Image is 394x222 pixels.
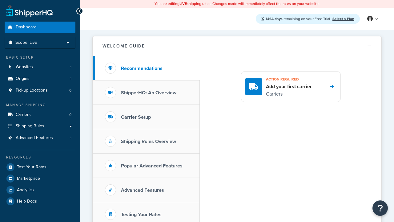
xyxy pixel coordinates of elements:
[121,114,151,120] h3: Carrier Setup
[17,199,37,204] span: Help Docs
[121,66,163,71] h3: Recommendations
[121,139,176,144] h3: Shipping Rules Overview
[16,135,53,141] span: Advanced Features
[5,73,75,84] a: Origins1
[5,109,75,121] li: Carriers
[69,88,71,93] span: 0
[5,132,75,144] li: Advanced Features
[5,85,75,96] a: Pickup Locations0
[17,187,34,193] span: Analytics
[5,22,75,33] a: Dashboard
[332,16,354,22] a: Select a Plan
[179,1,187,6] b: LIVE
[16,88,48,93] span: Pickup Locations
[5,162,75,173] a: Test Your Rates
[15,40,37,45] span: Scope: Live
[266,16,283,22] strong: 1464 days
[16,25,37,30] span: Dashboard
[266,83,312,90] h4: Add your first carrier
[70,64,71,70] span: 1
[5,61,75,73] a: Websites1
[5,196,75,207] a: Help Docs
[16,112,31,117] span: Carriers
[266,90,312,98] p: Carriers
[5,73,75,84] li: Origins
[5,173,75,184] a: Marketplace
[103,44,145,48] h2: Welcome Guide
[5,102,75,108] div: Manage Shipping
[5,55,75,60] div: Basic Setup
[121,212,162,217] h3: Testing Your Rates
[93,36,381,56] button: Welcome Guide
[70,76,71,81] span: 1
[372,200,388,216] button: Open Resource Center
[5,85,75,96] li: Pickup Locations
[121,90,176,96] h3: ShipperHQ: An Overview
[5,184,75,195] a: Analytics
[5,61,75,73] li: Websites
[5,121,75,132] a: Shipping Rules
[5,109,75,121] a: Carriers0
[5,155,75,160] div: Resources
[17,176,40,181] span: Marketplace
[5,132,75,144] a: Advanced Features1
[266,75,312,83] h3: Action required
[70,135,71,141] span: 1
[16,64,33,70] span: Websites
[17,165,46,170] span: Test Your Rates
[121,187,164,193] h3: Advanced Features
[121,163,183,169] h3: Popular Advanced Features
[16,76,30,81] span: Origins
[69,112,71,117] span: 0
[16,124,44,129] span: Shipping Rules
[266,16,331,22] span: remaining on your Free Trial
